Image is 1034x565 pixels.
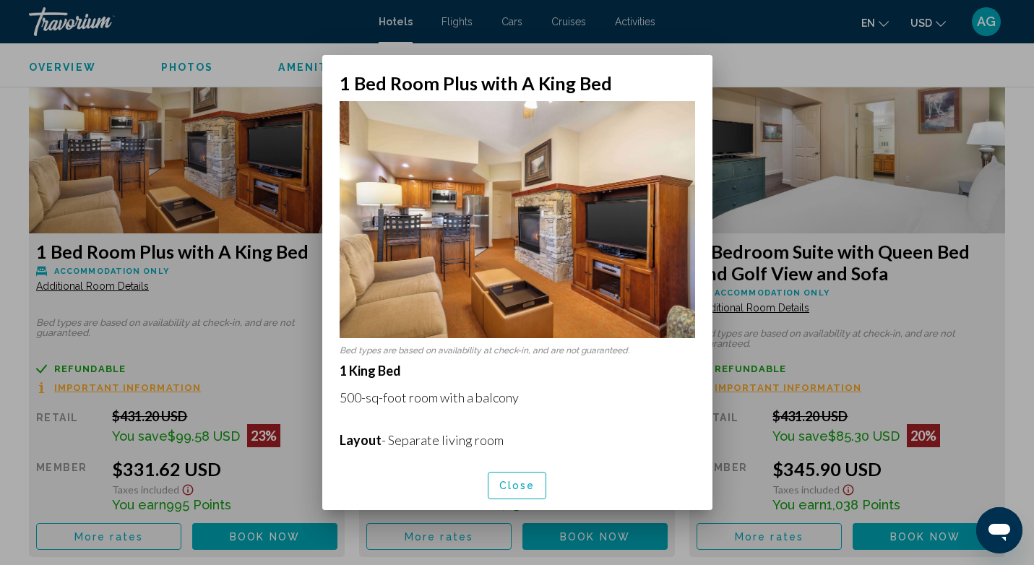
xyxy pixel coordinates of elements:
p: - Separate living room [340,432,695,448]
img: 53c5a08d-f499-436b-b9a4-586c1b37fbac.jpeg [340,101,695,338]
iframe: Button to launch messaging window [976,507,1022,553]
p: 500-sq-foot room with a balcony [340,389,695,405]
button: Close [488,472,547,499]
strong: 1 King Bed [340,363,401,379]
p: Bed types are based on availability at check-in, and are not guaranteed. [340,345,695,355]
span: Close [499,480,535,492]
h2: 1 Bed Room Plus with A King Bed [340,72,695,94]
b: Layout [340,432,382,448]
p: - Premium channels and DVD player [340,459,695,475]
b: Entertainment [340,459,426,475]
